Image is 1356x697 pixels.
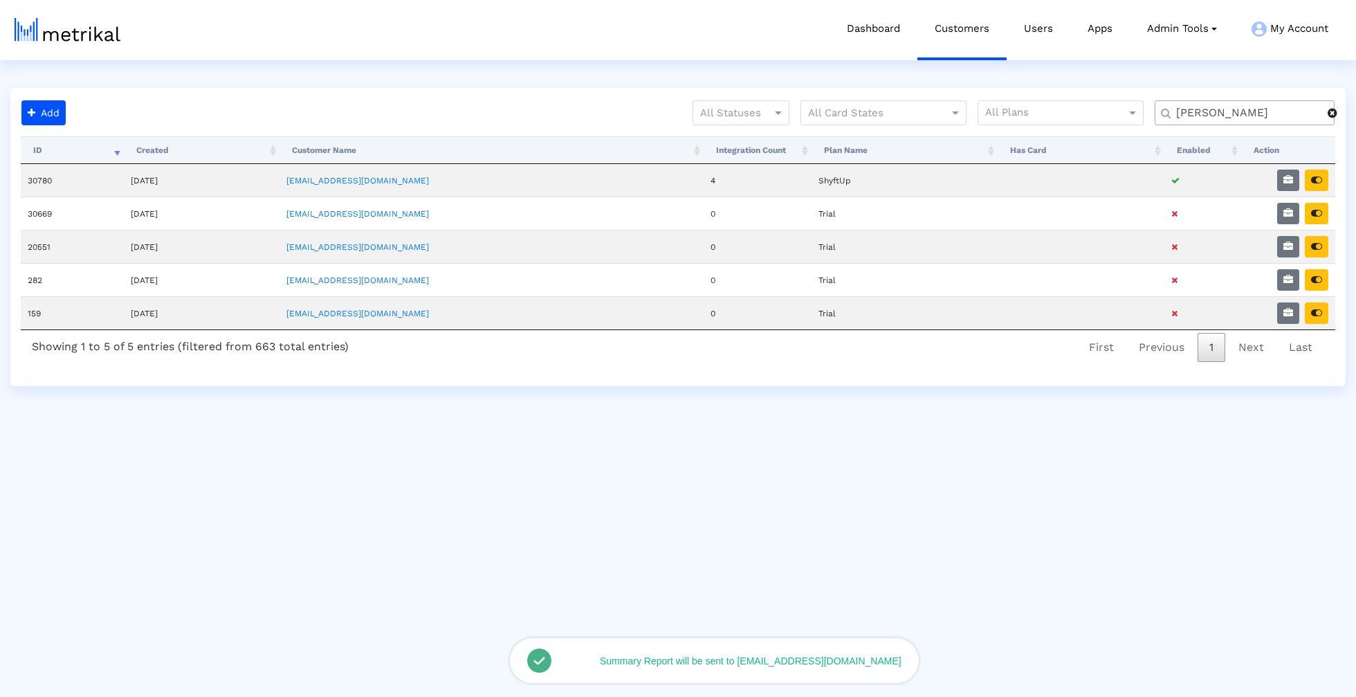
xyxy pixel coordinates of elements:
a: First [1077,333,1126,362]
a: [EMAIL_ADDRESS][DOMAIN_NAME] [286,275,429,285]
td: Trial [812,197,997,230]
a: [EMAIL_ADDRESS][DOMAIN_NAME] [286,242,429,252]
td: Trial [812,230,997,263]
th: Created: activate to sort column ascending [124,136,280,164]
td: [DATE] [124,230,280,263]
td: 20551 [21,230,124,263]
td: 0 [704,263,812,296]
th: Integration Count: activate to sort column ascending [704,136,812,164]
th: Customer Name: activate to sort column ascending [280,136,704,164]
th: Plan Name: activate to sort column ascending [812,136,997,164]
th: ID: activate to sort column ascending [21,136,124,164]
input: All Card States [808,105,934,123]
td: 30669 [21,197,124,230]
td: 0 [704,230,812,263]
td: 30780 [21,164,124,197]
td: [DATE] [124,164,280,197]
input: All Plans [985,105,1128,123]
a: [EMAIL_ADDRESS][DOMAIN_NAME] [286,176,429,185]
th: Action [1241,136,1335,164]
button: Add [21,100,66,125]
td: [DATE] [124,197,280,230]
div: Summary Report will be sent to [EMAIL_ADDRESS][DOMAIN_NAME] [586,655,901,667]
a: Next [1227,333,1276,362]
th: Has Card: activate to sort column ascending [998,136,1164,164]
td: [DATE] [124,296,280,329]
td: Trial [812,263,997,296]
a: Last [1277,333,1324,362]
img: my-account-menu-icon.png [1252,21,1267,37]
td: 0 [704,296,812,329]
td: 159 [21,296,124,329]
a: [EMAIL_ADDRESS][DOMAIN_NAME] [286,309,429,318]
td: ShyftUp [812,164,997,197]
div: Showing 1 to 5 of 5 entries (filtered from 663 total entries) [21,330,360,359]
a: [EMAIL_ADDRESS][DOMAIN_NAME] [286,209,429,219]
img: metrical-logo-light.png [15,18,120,42]
a: Previous [1127,333,1196,362]
td: 4 [704,164,812,197]
td: [DATE] [124,263,280,296]
td: Trial [812,296,997,329]
td: 282 [21,263,124,296]
td: 0 [704,197,812,230]
th: Enabled: activate to sort column ascending [1164,136,1241,164]
input: Customer Name [1166,106,1328,120]
a: 1 [1198,333,1225,362]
